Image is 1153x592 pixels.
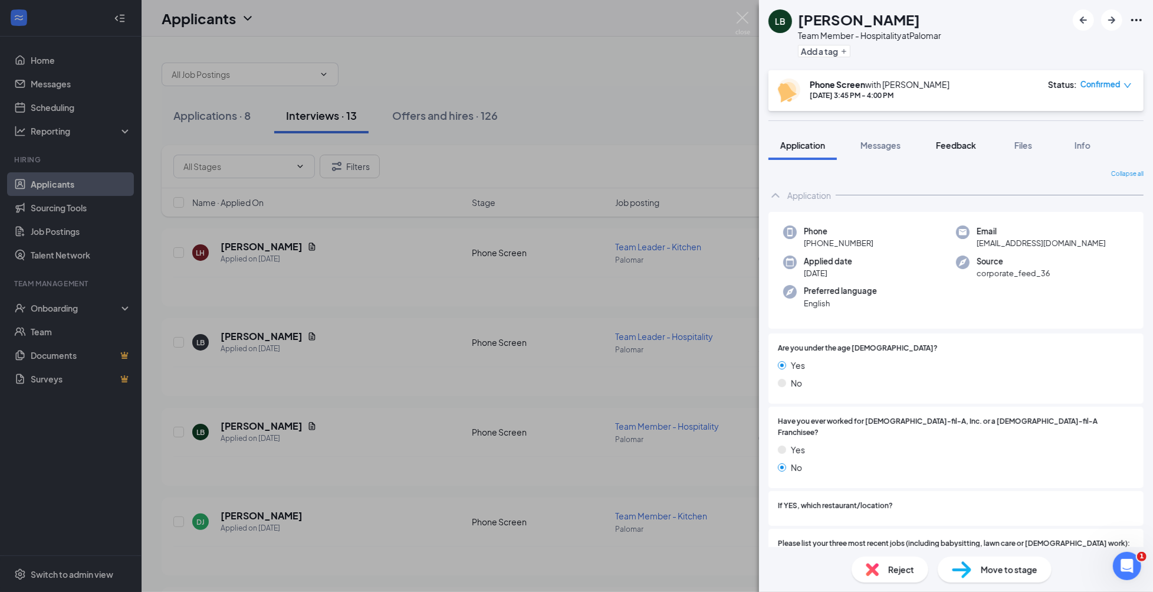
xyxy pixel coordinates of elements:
[787,189,831,201] div: Application
[791,359,805,372] span: Yes
[1113,552,1141,580] iframe: Intercom live chat
[936,140,976,151] span: Feedback
[778,343,938,354] span: Are you under the age [DEMOGRAPHIC_DATA]?
[840,48,847,55] svg: Plus
[1075,140,1090,151] span: Info
[1137,552,1147,561] span: 1
[1111,169,1144,179] span: Collapse all
[888,563,914,576] span: Reject
[810,90,950,100] div: [DATE] 3:45 PM - 4:00 PM
[1080,79,1121,90] span: Confirmed
[798,9,920,30] h1: [PERSON_NAME]
[1048,79,1077,90] div: Status :
[804,267,852,279] span: [DATE]
[798,45,850,57] button: PlusAdd a tag
[804,225,873,237] span: Phone
[977,267,1050,279] span: corporate_feed_36
[768,188,783,202] svg: ChevronUp
[778,416,1134,439] span: Have you ever worked for [DEMOGRAPHIC_DATA]-fil-A, Inc. or a [DEMOGRAPHIC_DATA]-fil-A Franchisee?
[1105,13,1119,27] svg: ArrowRight
[1101,9,1122,31] button: ArrowRight
[810,79,950,90] div: with [PERSON_NAME]
[804,237,873,249] span: [PHONE_NUMBER]
[1073,9,1094,31] button: ArrowLeftNew
[804,285,877,297] span: Preferred language
[810,79,865,90] b: Phone Screen
[1129,13,1144,27] svg: Ellipses
[778,538,1130,550] span: Please list your three most recent jobs (including babysitting, lawn care or [DEMOGRAPHIC_DATA] w...
[780,140,825,151] span: Application
[791,377,802,390] span: No
[798,30,941,41] div: Team Member - Hospitality at Palomar
[977,237,1106,249] span: [EMAIL_ADDRESS][DOMAIN_NAME]
[778,501,893,512] span: If YES, which restaurant/location?
[981,563,1037,576] span: Move to stage
[1014,140,1032,151] span: Files
[804,297,877,309] span: English
[860,140,901,151] span: Messages
[1124,81,1132,90] span: down
[775,15,786,27] div: LB
[804,256,852,267] span: Applied date
[977,225,1106,237] span: Email
[791,461,802,474] span: No
[791,443,805,456] span: Yes
[977,256,1050,267] span: Source
[1076,13,1090,27] svg: ArrowLeftNew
